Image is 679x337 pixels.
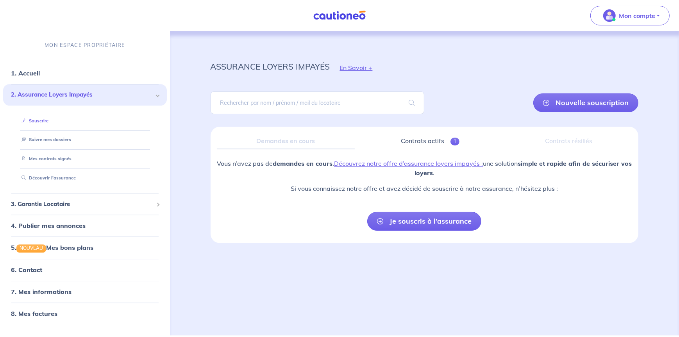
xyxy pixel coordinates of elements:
a: 1. Accueil [11,69,40,77]
button: En Savoir + [330,56,382,79]
a: 4. Publier mes annonces [11,222,86,230]
a: 6. Contact [11,266,42,274]
button: illu_account_valid_menu.svgMon compte [590,6,670,25]
span: search [399,92,424,114]
a: Je souscris à l’assurance [367,212,481,231]
div: Souscrire [13,115,157,127]
div: 7. Mes informations [3,284,167,299]
img: Cautioneo [310,11,369,20]
a: Souscrire [18,118,48,124]
div: Suivre mes dossiers [13,134,157,147]
a: Découvrez notre offre d’assurance loyers impayés : [334,160,483,167]
div: 4. Publier mes annonces [3,218,167,234]
a: 5.NOUVEAUMes bons plans [11,244,93,252]
strong: demandes en cours [273,160,332,167]
p: Vous n’avez pas de . une solution . [217,159,633,177]
p: Mon compte [619,11,655,20]
a: 8. Mes factures [11,310,57,317]
div: 8. Mes factures [3,306,167,321]
strong: simple et rapide afin de sécuriser vos loyers [415,160,632,177]
a: Suivre mes dossiers [18,137,71,143]
span: 1 [450,138,459,145]
div: 1. Accueil [3,65,167,81]
span: 2. Assurance Loyers Impayés [11,90,153,99]
div: 6. Contact [3,262,167,278]
a: Mes contrats signés [18,156,71,161]
div: 2. Assurance Loyers Impayés [3,84,167,106]
div: Mes contrats signés [13,152,157,165]
p: Si vous connaissez notre offre et avez décidé de souscrire à notre assurance, n’hésitez plus : [217,184,633,193]
a: 7. Mes informations [11,288,71,296]
a: Contrats actifs1 [361,133,499,149]
img: illu_account_valid_menu.svg [603,9,616,22]
div: 5.NOUVEAUMes bons plans [3,240,167,256]
div: 3. Garantie Locataire [3,197,167,212]
a: Découvrir l'assurance [18,175,76,181]
span: 3. Garantie Locataire [11,200,153,209]
p: MON ESPACE PROPRIÉTAIRE [45,41,125,49]
div: Découvrir l'assurance [13,172,157,185]
input: Rechercher par nom / prénom / mail du locataire [211,91,425,114]
p: assurance loyers impayés [211,59,330,73]
a: Nouvelle souscription [533,93,638,112]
